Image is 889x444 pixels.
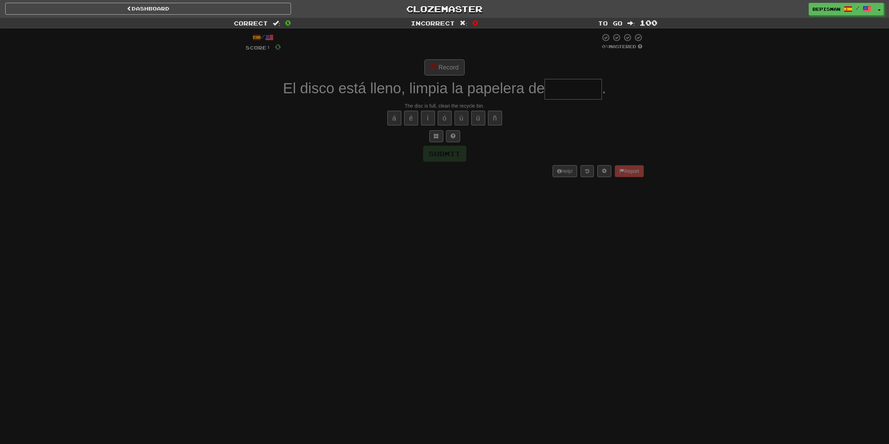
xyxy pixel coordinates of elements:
[581,165,594,177] button: Round history (alt+y)
[424,59,465,75] button: Record
[553,165,577,177] button: Help!
[387,111,401,125] button: á
[275,42,281,51] span: 0
[472,19,478,27] span: 0
[602,80,606,96] span: .
[285,19,291,27] span: 0
[600,44,644,50] div: Mastered
[429,130,443,142] button: Switch sentence to multiple choice alt+p
[5,3,291,15] a: Dashboard
[234,20,268,27] span: Correct
[598,20,622,27] span: To go
[460,20,467,26] span: :
[411,20,455,27] span: Incorrect
[488,111,502,125] button: ñ
[809,3,875,15] a: bepisman /
[640,19,657,27] span: 100
[283,80,545,96] span: El disco está lleno, limpia la papelera de
[615,165,643,177] button: Report
[421,111,435,125] button: í
[246,33,281,42] div: /
[446,130,460,142] button: Single letter hint - you only get 1 per sentence and score half the points! alt+h
[438,111,452,125] button: ó
[273,20,280,26] span: :
[454,111,468,125] button: ú
[423,146,466,162] button: Submit
[246,45,271,51] span: Score:
[301,3,587,15] a: Clozemaster
[602,44,609,49] span: 0 %
[404,111,418,125] button: é
[813,6,840,12] span: bepisman
[627,20,635,26] span: :
[856,6,859,10] span: /
[471,111,485,125] button: ü
[246,102,644,109] div: The disc is full, clean the recycle bin.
